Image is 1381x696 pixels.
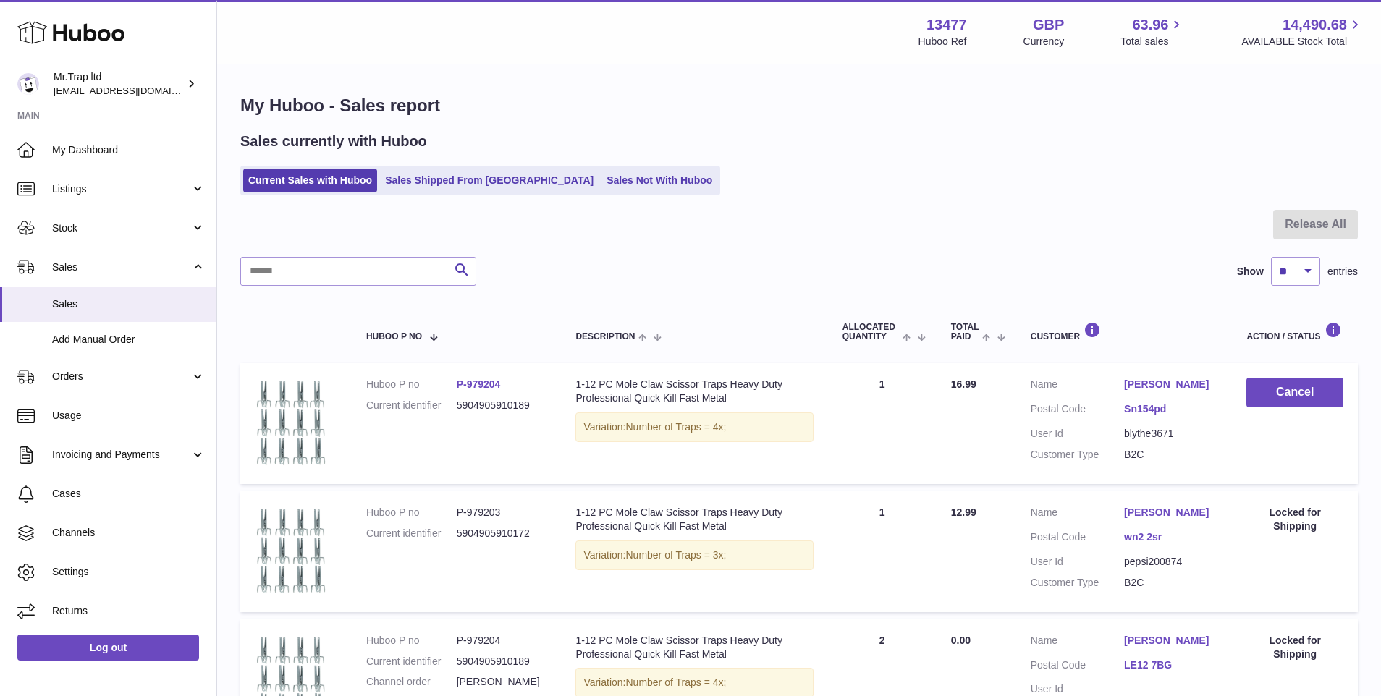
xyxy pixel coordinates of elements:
[575,378,813,405] div: 1-12 PC Mole Claw Scissor Traps Heavy Duty Professional Quick Kill Fast Metal
[601,169,717,192] a: Sales Not With Huboo
[457,634,547,648] dd: P-979204
[575,634,813,661] div: 1-12 PC Mole Claw Scissor Traps Heavy Duty Professional Quick Kill Fast Metal
[1124,378,1217,391] a: [PERSON_NAME]
[625,421,726,433] span: Number of Traps = 4x;
[926,15,967,35] strong: 13477
[52,221,190,235] span: Stock
[828,491,937,612] td: 1
[951,378,976,390] span: 16.99
[457,506,547,519] dd: P-979203
[52,182,190,196] span: Listings
[1241,15,1364,48] a: 14,490.68 AVAILABLE Stock Total
[243,169,377,192] a: Current Sales with Huboo
[1031,322,1218,341] div: Customer
[1124,658,1217,672] a: LE12 7BG
[54,70,184,98] div: Mr.Trap ltd
[52,526,206,540] span: Channels
[1124,530,1217,544] a: wn2 2sr
[457,655,547,669] dd: 5904905910189
[1023,35,1065,48] div: Currency
[1031,555,1124,569] dt: User Id
[1031,634,1124,651] dt: Name
[828,363,937,484] td: 1
[1124,427,1217,441] dd: blythe3671
[366,332,422,341] span: Huboo P no
[52,409,206,423] span: Usage
[54,85,213,96] span: [EMAIL_ADDRESS][DOMAIN_NAME]
[951,323,979,341] span: Total paid
[1031,576,1124,590] dt: Customer Type
[951,635,971,646] span: 0.00
[52,333,206,347] span: Add Manual Order
[1246,506,1343,533] div: Locked for Shipping
[457,378,501,390] a: P-979204
[1031,506,1124,523] dt: Name
[575,412,813,442] div: Variation:
[951,506,976,518] span: 12.99
[1327,265,1358,279] span: entries
[52,448,190,462] span: Invoicing and Payments
[1031,682,1124,696] dt: User Id
[1124,555,1217,569] dd: pepsi200874
[625,676,726,688] span: Number of Traps = 4x;
[240,94,1358,117] h1: My Huboo - Sales report
[575,506,813,533] div: 1-12 PC Mole Claw Scissor Traps Heavy Duty Professional Quick Kill Fast Metal
[1237,265,1264,279] label: Show
[366,634,457,648] dt: Huboo P no
[1246,322,1343,341] div: Action / Status
[255,506,327,594] img: $_57.JPG
[366,527,457,540] dt: Current identifier
[52,565,206,579] span: Settings
[17,73,39,95] img: office@grabacz.eu
[457,399,547,412] dd: 5904905910189
[366,399,457,412] dt: Current identifier
[457,675,547,689] dd: [PERSON_NAME]
[1033,15,1064,35] strong: GBP
[842,323,900,341] span: ALLOCATED Quantity
[380,169,599,192] a: Sales Shipped From [GEOGRAPHIC_DATA]
[366,675,457,689] dt: Channel order
[1124,634,1217,648] a: [PERSON_NAME]
[366,378,457,391] dt: Huboo P no
[1031,530,1124,548] dt: Postal Code
[1132,15,1168,35] span: 63.96
[1031,658,1124,676] dt: Postal Code
[575,540,813,570] div: Variation:
[52,370,190,383] span: Orders
[52,487,206,501] span: Cases
[17,635,199,661] a: Log out
[1124,402,1217,416] a: Sn154pd
[366,655,457,669] dt: Current identifier
[52,143,206,157] span: My Dashboard
[240,132,427,151] h2: Sales currently with Huboo
[1124,448,1217,462] dd: B2C
[1120,35,1185,48] span: Total sales
[52,297,206,311] span: Sales
[1031,402,1124,420] dt: Postal Code
[457,527,547,540] dd: 5904905910172
[52,260,190,274] span: Sales
[1241,35,1364,48] span: AVAILABLE Stock Total
[255,378,327,466] img: $_57.JPG
[1031,448,1124,462] dt: Customer Type
[1124,576,1217,590] dd: B2C
[366,506,457,519] dt: Huboo P no
[1246,378,1343,407] button: Cancel
[1283,15,1347,35] span: 14,490.68
[52,604,206,618] span: Returns
[1246,634,1343,661] div: Locked for Shipping
[918,35,967,48] div: Huboo Ref
[1124,506,1217,519] a: [PERSON_NAME]
[1031,427,1124,441] dt: User Id
[1120,15,1185,48] a: 63.96 Total sales
[1031,378,1124,395] dt: Name
[625,549,726,561] span: Number of Traps = 3x;
[575,332,635,341] span: Description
